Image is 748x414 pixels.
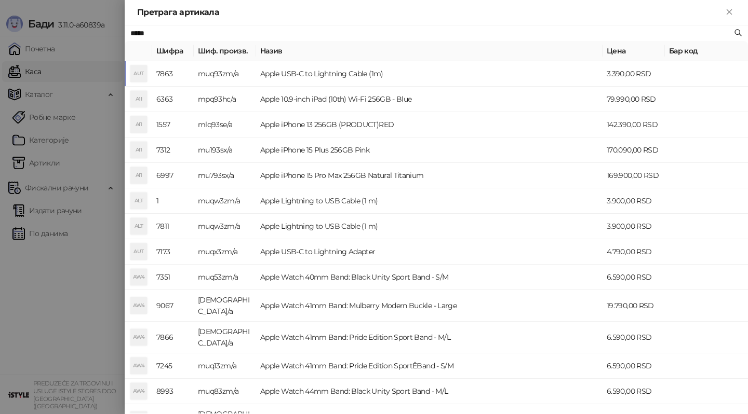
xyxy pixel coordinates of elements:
[130,218,147,234] div: ALT
[194,353,256,379] td: muq13zm/a
[130,142,147,158] div: AI1
[130,167,147,184] div: AI1
[194,188,256,214] td: muqw3zm/a
[130,116,147,133] div: AI1
[603,61,665,87] td: 3.390,00 RSD
[194,163,256,188] td: mu793sx/a
[603,87,665,112] td: 79.990,00 RSD
[152,163,194,188] td: 6997
[194,239,256,265] td: muqx3zm/a
[152,379,194,404] td: 8993
[152,239,194,265] td: 7173
[256,87,603,112] td: Apple 10.9-inch iPad (10th) Wi-Fi 256GB - Blue
[603,265,665,290] td: 6.590,00 RSD
[130,91,147,107] div: A1I
[194,214,256,239] td: muqw3zm/a
[152,290,194,322] td: 9067
[256,163,603,188] td: Apple iPhone 15 Pro Max 256GB Natural Titanium
[603,112,665,137] td: 142.390,00 RSD
[603,290,665,322] td: 19.790,00 RSD
[130,65,147,82] div: AUT
[603,322,665,353] td: 6.590,00 RSD
[137,6,723,19] div: Претрага артикала
[256,61,603,87] td: Apple USB-C to Lightning Cable (1m)
[256,322,603,353] td: Apple Watch 41mm Band: Pride Edition Sport Band - M/L
[256,353,603,379] td: Apple Watch 41mm Band: Pride Edition SportÊBand - S/M
[603,239,665,265] td: 4.790,00 RSD
[256,214,603,239] td: Apple Lightning to USB Cable (1 m)
[152,112,194,137] td: 1557
[152,41,194,61] th: Шифра
[194,379,256,404] td: muq83zm/a
[194,87,256,112] td: mpq93hc/a
[152,214,194,239] td: 7811
[152,137,194,163] td: 7312
[603,188,665,214] td: 3.900,00 RSD
[256,137,603,163] td: Apple iPhone 15 Plus 256GB Pink
[723,6,736,19] button: Close
[256,379,603,404] td: Apple Watch 44mm Band: Black Unity Sport Band - M/L
[152,322,194,353] td: 7866
[603,163,665,188] td: 169.900,00 RSD
[194,112,256,137] td: mlq93se/a
[603,137,665,163] td: 170.090,00 RSD
[130,297,147,314] div: AW4
[130,269,147,285] div: AW4
[256,188,603,214] td: Apple Lightning to USB Cable (1 m)
[194,61,256,87] td: muq93zm/a
[603,214,665,239] td: 3.900,00 RSD
[194,137,256,163] td: mu193sx/a
[130,192,147,209] div: ALT
[603,41,665,61] th: Цена
[130,329,147,346] div: AW4
[256,290,603,322] td: Apple Watch 41mm Band: Mulberry Modern Buckle - Large
[194,290,256,322] td: [DEMOGRAPHIC_DATA]/a
[665,41,748,61] th: Бар код
[194,265,256,290] td: muq53zm/a
[256,112,603,137] td: Apple iPhone 13 256GB (PRODUCT)RED
[194,41,256,61] th: Шиф. произв.
[130,357,147,374] div: AW4
[130,243,147,260] div: AUT
[256,239,603,265] td: Apple USB-C to Lightning Adapter
[194,322,256,353] td: [DEMOGRAPHIC_DATA]/a
[152,265,194,290] td: 7351
[256,41,603,61] th: Назив
[152,188,194,214] td: 1
[130,383,147,399] div: AW4
[152,87,194,112] td: 6363
[152,61,194,87] td: 7863
[603,353,665,379] td: 6.590,00 RSD
[603,379,665,404] td: 6.590,00 RSD
[152,353,194,379] td: 7245
[256,265,603,290] td: Apple Watch 40mm Band: Black Unity Sport Band - S/M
